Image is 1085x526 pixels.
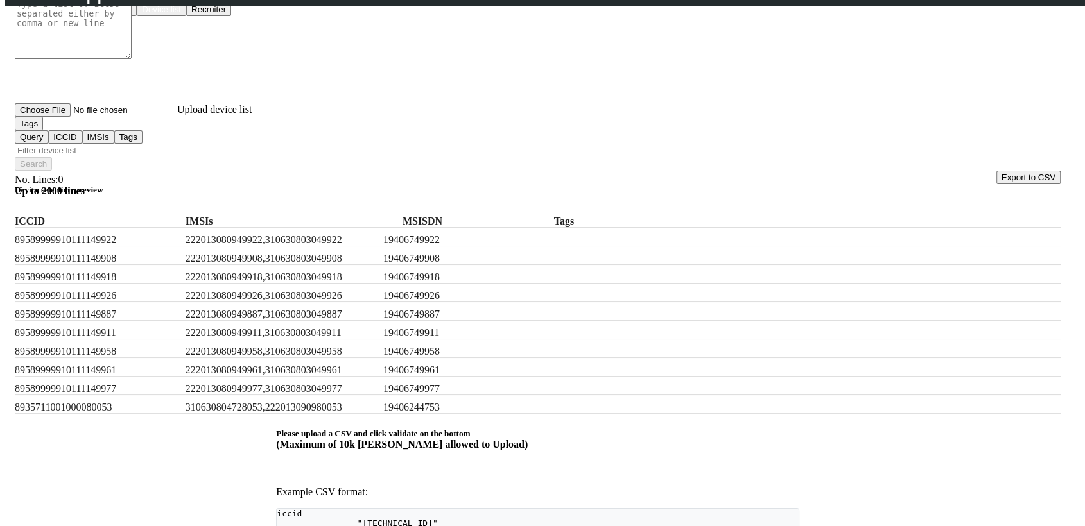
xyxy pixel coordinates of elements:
label: 19406749926 [383,290,531,301]
label: IMSIs [186,216,378,227]
label: 19406749958 [383,346,531,357]
label: 89589999910111149922 [15,234,162,246]
label: 19406749911 [383,327,531,339]
input: Filter device list [15,144,128,157]
label: Upload device list [177,104,252,115]
label: 222013080949961,310630803049961 [186,364,378,376]
button: Search [15,157,52,171]
label: 89589999910111149977 [15,383,162,394]
button: Query [15,130,48,144]
label: 8935711001000080053 [15,402,162,413]
label: 222013080949977,310630803049977 [186,383,378,394]
label: 89589999910111149887 [15,309,162,320]
label: MSISDN [383,216,525,227]
label: 19406749922 [383,234,531,246]
label: 19406749908 [383,253,531,264]
div: Tags [15,130,1061,144]
label: 222013080949911,310630803049911 [186,327,378,339]
label: 222013080949918,310630803049918 [186,271,378,283]
label: 89589999910111149918 [15,271,162,283]
label: 89589999910111149908 [15,253,162,264]
label: Tags [554,216,720,227]
label: 19406749887 [383,309,531,320]
h5: Please upload a CSV and click validate on the bottom [276,428,799,450]
label: 19406244753 [383,402,531,413]
button: Tags [15,117,43,130]
label: 310630804728053,222013090980053 [186,402,378,413]
button: Tags [114,130,143,144]
label: 19406749918 [383,271,531,283]
label: 222013080949887,310630803049887 [186,309,378,320]
label: 19406749961 [383,364,531,376]
label: 222013080949926,310630803049926 [186,290,378,301]
div: Up to 2000 lines [15,185,1061,197]
label: 222013080949922,310630803049922 [186,234,378,246]
label: 222013080949958,310630803049958 [186,346,378,357]
label: 89589999910111149961 [15,364,162,376]
label: 89589999910111149926 [15,290,162,301]
p: Example CSV format: [276,486,799,498]
span: (Maximum of 10k [PERSON_NAME] allowed to Upload) [276,439,528,450]
label: 89589999910111149958 [15,346,162,357]
span: 0 [58,174,64,185]
label: 89589999910111149911 [15,327,162,339]
button: ICCID [48,130,82,144]
div: No. Lines: [15,174,1061,185]
label: ICCID [15,216,162,227]
button: IMSIs [82,130,114,144]
button: Export to CSV [996,171,1061,184]
label: 19406749977 [383,383,531,394]
label: 222013080949908,310630803049908 [186,253,378,264]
